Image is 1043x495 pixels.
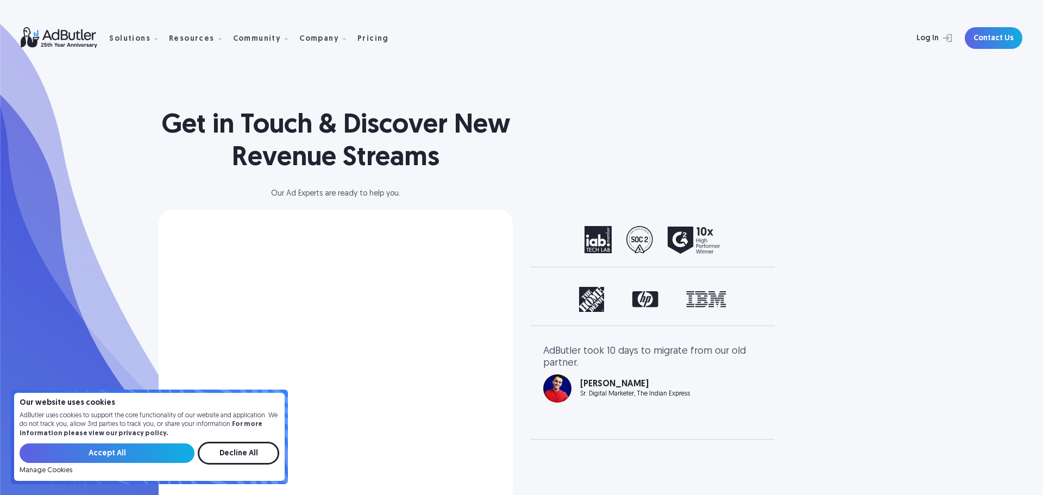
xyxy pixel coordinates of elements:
[543,287,762,312] div: carousel
[20,442,279,474] form: Email Form
[20,411,279,438] p: AdButler uses cookies to support the core functionality of our website and application. We do not...
[159,110,513,175] h1: Get in Touch & Discover New Revenue Streams
[109,35,150,43] div: Solutions
[888,27,958,49] a: Log In
[580,391,690,397] div: Sr. Digital Marketer, The Indian Express
[299,35,339,43] div: Company
[198,442,279,465] input: Decline All
[20,399,279,407] h4: Our website uses cookies
[169,35,215,43] div: Resources
[159,190,513,198] div: Our Ad Experts are ready to help you.
[580,380,690,389] div: [PERSON_NAME]
[109,21,167,55] div: Solutions
[169,21,231,55] div: Resources
[543,287,762,312] div: 1 of 3
[357,35,389,43] div: Pricing
[543,346,762,426] div: carousel
[543,346,762,369] div: AdButler took 10 days to migrate from our old partner.
[233,21,298,55] div: Community
[543,226,762,254] div: carousel
[718,287,762,312] div: next slide
[718,226,762,254] div: next slide
[718,346,762,426] div: next slide
[543,226,762,254] div: 1 of 2
[357,33,398,43] a: Pricing
[299,21,355,55] div: Company
[233,35,281,43] div: Community
[543,346,762,403] div: 1 of 3
[20,467,72,474] a: Manage Cookies
[20,443,194,463] input: Accept All
[965,27,1022,49] a: Contact Us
